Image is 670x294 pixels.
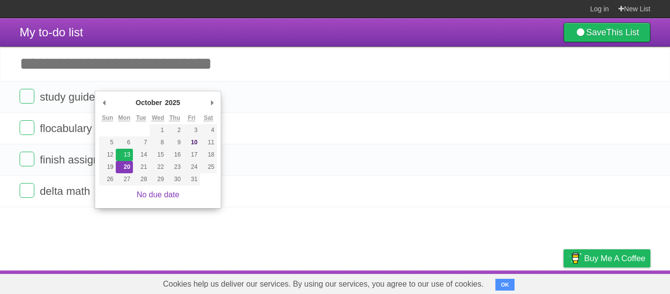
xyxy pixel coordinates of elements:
label: Done [20,89,34,104]
label: Done [20,120,34,135]
button: 22 [150,161,166,173]
button: 6 [116,136,132,149]
abbr: Wednesday [152,114,164,122]
button: Next Month [207,95,217,110]
abbr: Monday [118,114,130,122]
button: 27 [116,173,132,186]
button: 12 [99,149,116,161]
button: 15 [150,149,166,161]
button: 20 [116,161,132,173]
button: 23 [166,161,183,173]
button: 1 [150,124,166,136]
abbr: Sunday [102,114,113,122]
img: Buy me a coffee [568,250,582,267]
button: 2 [166,124,183,136]
label: Done [20,183,34,198]
button: 11 [200,136,217,149]
button: 4 [200,124,217,136]
button: 24 [183,161,200,173]
b: This List [606,27,639,37]
button: 8 [150,136,166,149]
button: 16 [166,149,183,161]
button: 13 [116,149,132,161]
a: Terms [517,273,539,292]
abbr: Friday [188,114,195,122]
a: Privacy [551,273,576,292]
button: 5 [99,136,116,149]
a: Suggest a feature [589,273,650,292]
button: 18 [200,149,217,161]
button: 9 [166,136,183,149]
button: 30 [166,173,183,186]
button: 28 [133,173,150,186]
div: 2025 [163,95,181,110]
button: 29 [150,173,166,186]
a: Developers [465,273,505,292]
a: About [433,273,454,292]
button: OK [495,279,515,291]
a: Buy me a coffee [564,249,650,267]
button: 25 [200,161,217,173]
button: 31 [183,173,200,186]
span: Buy me a coffee [584,250,645,267]
label: Done [20,152,34,166]
span: delta math [40,185,93,197]
button: 3 [183,124,200,136]
button: 10 [183,136,200,149]
span: flocabulary [40,122,94,134]
button: Previous Month [99,95,109,110]
button: 14 [133,149,150,161]
button: 21 [133,161,150,173]
abbr: Tuesday [136,114,146,122]
span: finish assignment [40,154,126,166]
a: SaveThis List [564,23,650,42]
span: study guide [40,91,98,103]
a: No due date [136,190,179,199]
span: My to-do list [20,26,83,39]
div: October [134,95,164,110]
button: 7 [133,136,150,149]
button: 19 [99,161,116,173]
abbr: Thursday [169,114,180,122]
span: Cookies help us deliver our services. By using our services, you agree to our use of cookies. [153,274,493,294]
abbr: Saturday [204,114,213,122]
button: 17 [183,149,200,161]
button: 26 [99,173,116,186]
